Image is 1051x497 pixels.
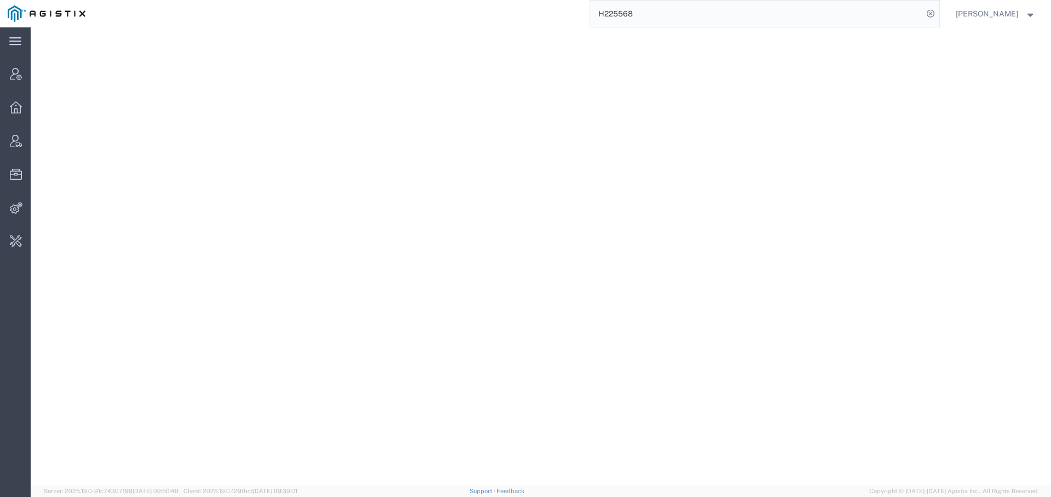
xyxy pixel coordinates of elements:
span: [DATE] 09:50:40 [132,488,178,494]
a: Feedback [496,488,524,494]
span: Client: 2025.19.0-129fbcf [183,488,297,494]
img: logo [8,5,85,22]
iframe: To enrich screen reader interactions, please activate Accessibility in Grammarly extension settings [31,27,1051,485]
button: [PERSON_NAME] [955,7,1036,20]
span: Copyright © [DATE]-[DATE] Agistix Inc., All Rights Reserved [869,487,1038,496]
input: Search for shipment number, reference number [590,1,923,27]
a: Support [470,488,497,494]
span: Server: 2025.19.0-91c74307f99 [44,488,178,494]
span: [DATE] 09:39:01 [253,488,297,494]
span: Abbie Wilkiemeyer [956,8,1018,20]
